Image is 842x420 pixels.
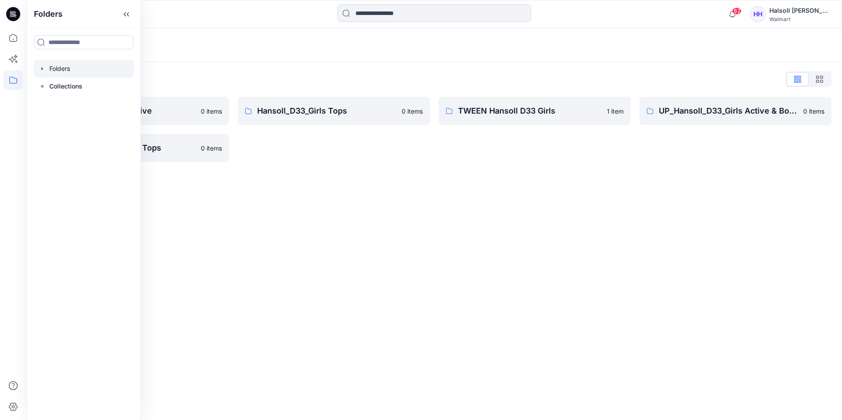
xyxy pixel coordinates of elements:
p: 0 items [201,144,222,153]
div: Halsoll [PERSON_NAME] Girls Design Team [769,5,831,16]
p: Collections [49,81,82,92]
p: 0 items [402,107,423,116]
p: UP_Hansoll_D33_Girls Active & Bottoms [659,105,798,117]
p: 1 item [607,107,624,116]
p: 0 items [201,107,222,116]
span: 62 [732,7,742,15]
div: HH [750,6,766,22]
div: Walmart [769,16,831,22]
a: UP_Hansoll_D33_Girls Active & Bottoms0 items [639,97,831,125]
p: TWEEN Hansoll D33 Girls [458,105,602,117]
p: 0 items [803,107,824,116]
p: Hansoll_D33_Girls Tops [257,105,396,117]
a: Hansoll_D33_Girls Tops0 items [238,97,430,125]
a: TWEEN Hansoll D33 Girls1 item [439,97,631,125]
